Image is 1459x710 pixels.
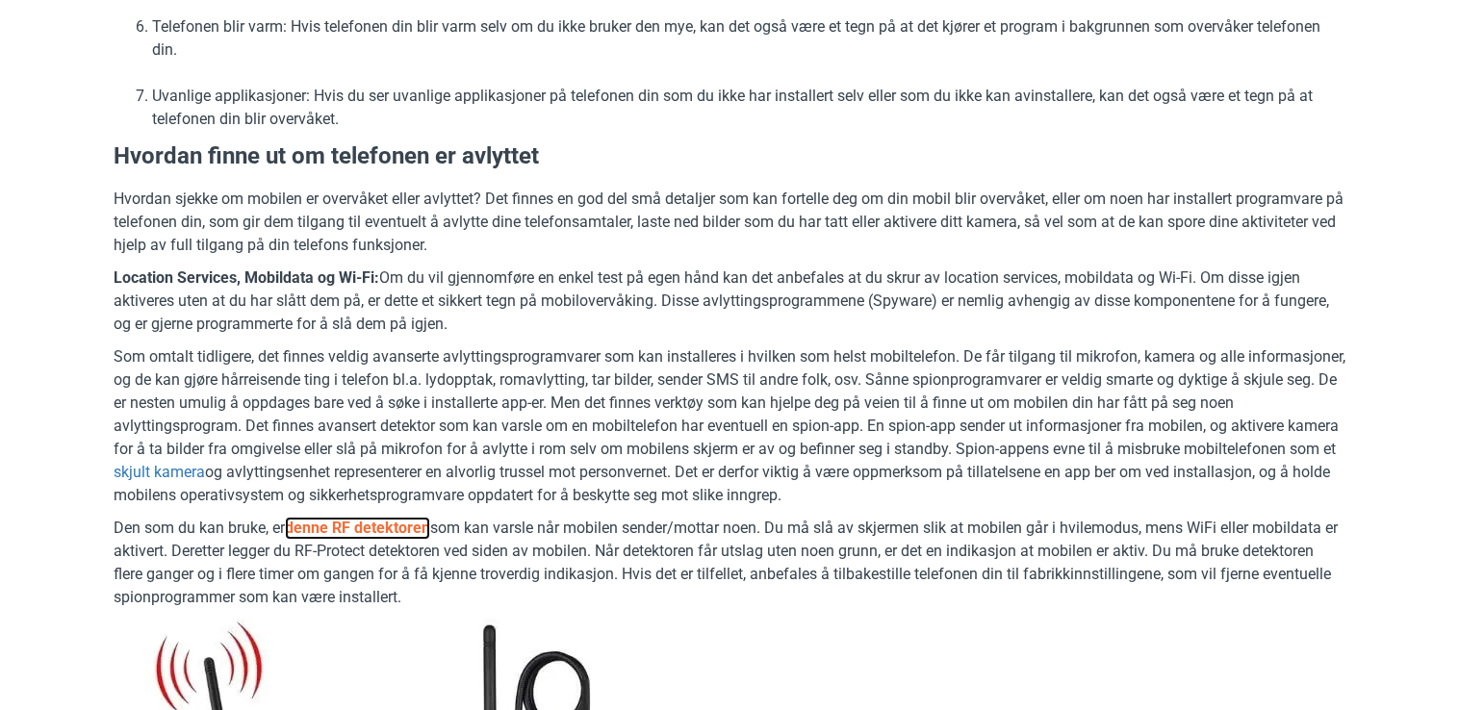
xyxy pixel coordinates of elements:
[114,517,1345,609] p: Den som du kan bruke, er som kan varsle når mobilen sender/mottar noen. Du må slå av skjermen sli...
[114,268,379,287] strong: Location Services, Mobildata og Wi-Fi:
[285,517,430,540] a: denne RF detektoren
[114,188,1345,257] p: Hvordan sjekke om mobilen er overvåket eller avlyttet? Det finnes en god del små detaljer som kan...
[152,15,1345,62] li: Telefonen blir varm: Hvis telefonen din blir varm selv om du ikke bruker den mye, kan det også væ...
[114,140,1345,173] h3: Hvordan finne ut om telefonen er avlyttet
[114,461,205,484] a: skjult kamera
[114,345,1345,507] p: Som omtalt tidligere, det finnes veldig avanserte avlyttingsprogramvarer som kan installeres i hv...
[114,266,1345,336] p: Om du vil gjennomføre en enkel test på egen hånd kan det anbefales at du skrur av location servic...
[152,85,1345,131] li: Uvanlige applikasjoner: Hvis du ser uvanlige applikasjoner på telefonen din som du ikke har insta...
